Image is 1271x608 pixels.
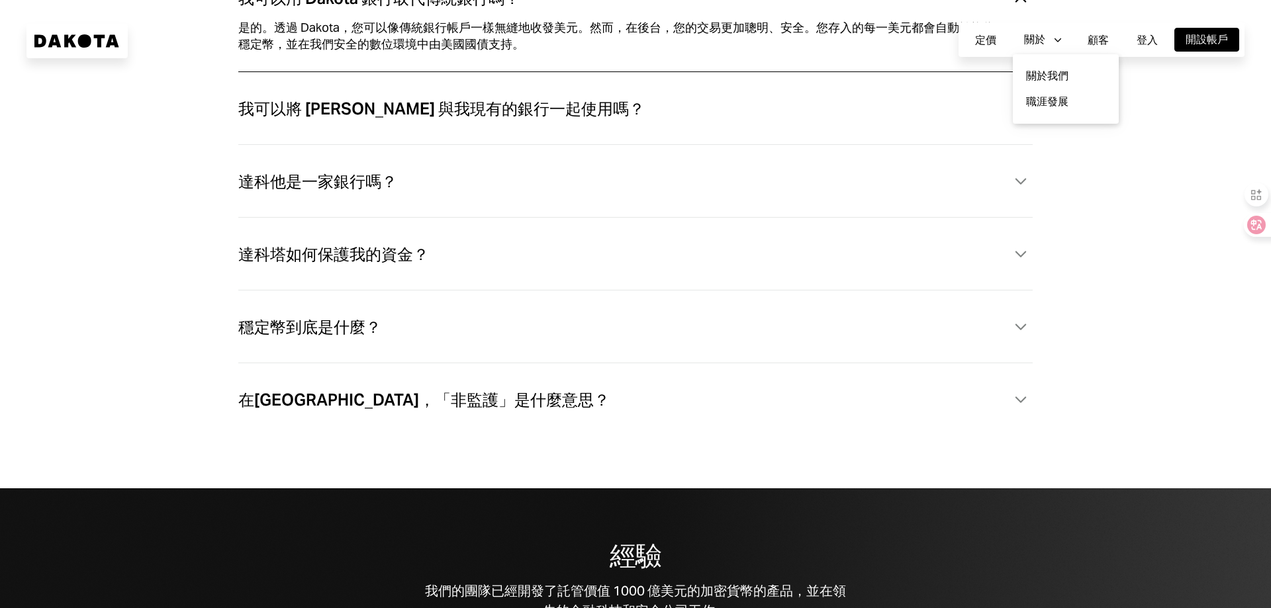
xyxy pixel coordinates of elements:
a: 顧客 [1076,27,1120,53]
button: 開設帳戶 [1174,28,1239,52]
button: 顧客 [1076,28,1120,52]
button: 登入 [1125,28,1169,52]
font: 職涯發展 [1026,95,1068,109]
font: 顧客 [1088,33,1109,47]
font: 在[GEOGRAPHIC_DATA]，「非監護」是什麼意思？ [238,390,610,410]
font: 是的。透過 Dakota，您可以像傳統銀行帳戶一樣無縫地收發美元。然而，在後台，您的交易更加聰明、安全。您存入的每一美元都會自動轉換為穩定幣，並在我們安全的數位環境中由美國國債支持。 [238,20,995,52]
font: 登入 [1137,33,1158,47]
a: 關於我們 [1021,62,1111,89]
font: 定價 [975,33,996,47]
a: 職涯發展 [1026,95,1116,110]
button: 定價 [964,28,1008,52]
a: 定價 [964,27,1008,53]
button: 關於 [1013,28,1071,52]
font: 關於 [1024,32,1045,46]
font: 開設帳戶 [1186,32,1228,46]
font: 經驗 [610,539,661,572]
font: 我可以將 [PERSON_NAME] 與我現有的銀行一起使用嗎？ [238,99,645,119]
font: 達科塔如何保護我的資金？ [238,244,429,265]
font: 達科他是一家銀行嗎？ [238,171,397,192]
a: 登入 [1125,27,1169,53]
font: 關於我們 [1026,69,1068,83]
font: 穩定幣到底是什麼？ [238,317,381,337]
